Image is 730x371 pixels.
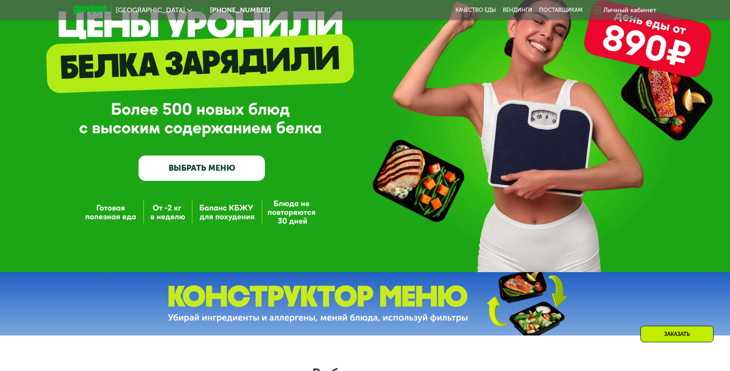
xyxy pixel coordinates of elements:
a: Вендинги [503,7,532,14]
a: ВЫБРАТЬ МЕНЮ [139,155,265,181]
span: [GEOGRAPHIC_DATA] [116,7,185,14]
a: [PHONE_NUMBER] [196,5,270,15]
div: Заказать [640,326,714,342]
a: Качество еды [455,7,496,14]
div: поставщикам [539,7,583,14]
div: Личный кабинет [603,5,656,15]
